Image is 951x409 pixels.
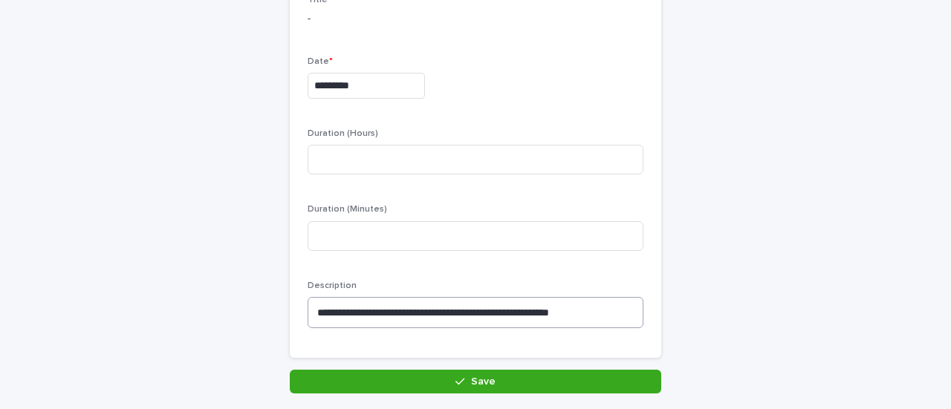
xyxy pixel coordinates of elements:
span: Duration (Minutes) [308,205,387,214]
span: Save [471,376,496,387]
p: - [308,11,643,27]
span: Date [308,57,333,66]
span: Description [308,281,357,290]
button: Save [290,370,661,393]
span: Duration (Hours) [308,129,378,138]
